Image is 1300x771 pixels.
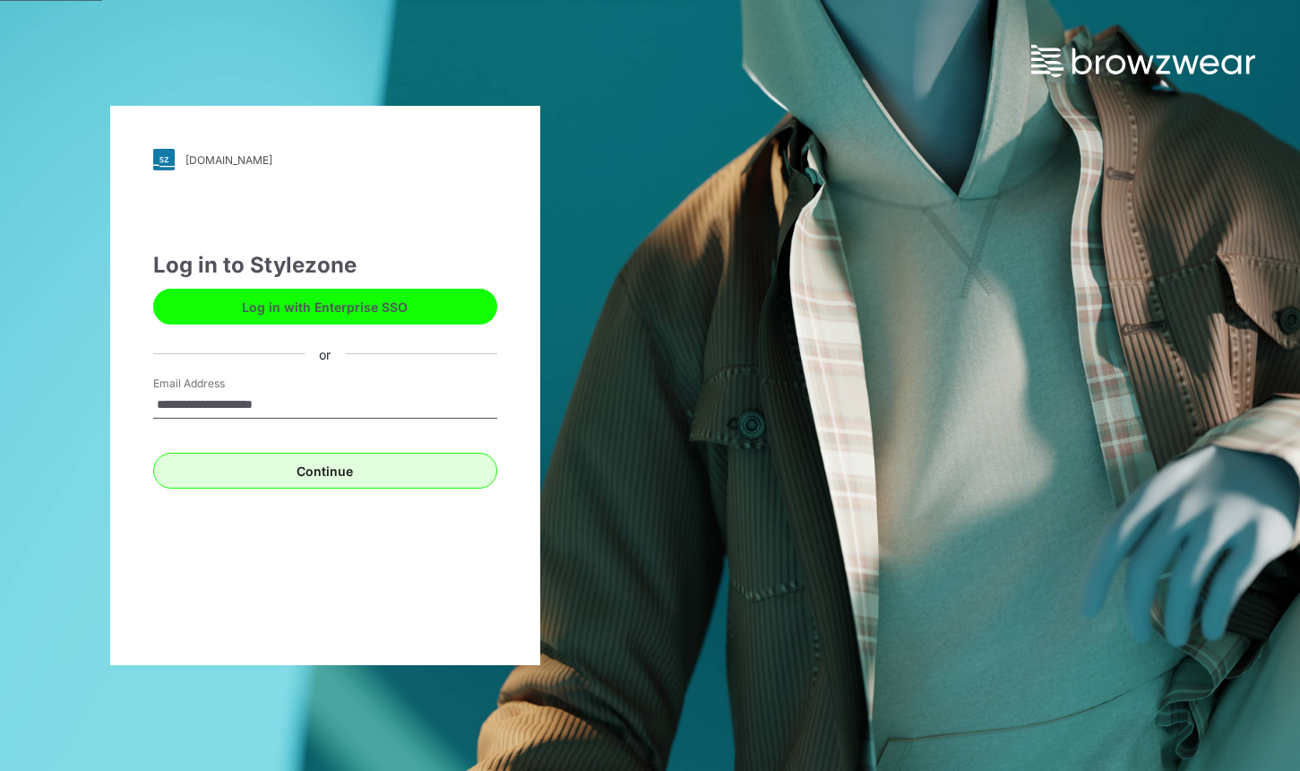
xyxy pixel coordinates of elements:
a: [DOMAIN_NAME] [153,149,497,170]
div: [DOMAIN_NAME] [185,153,272,167]
label: Email Address [153,376,279,392]
div: or [305,344,345,363]
button: Log in with Enterprise SSO [153,289,497,325]
img: svg+xml;base64,PHN2ZyB3aWR0aD0iMjgiIGhlaWdodD0iMjgiIHZpZXdCb3g9IjAgMCAyOCAyOCIgZmlsbD0ibm9uZSIgeG... [153,149,175,170]
button: Continue [153,453,497,489]
img: browzwear-logo.73288ffb.svg [1031,45,1255,77]
div: Log in to Stylezone [153,249,497,282]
